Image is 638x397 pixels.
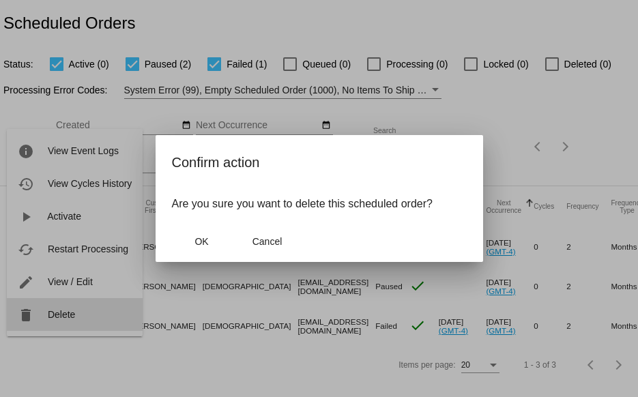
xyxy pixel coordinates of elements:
[194,236,208,247] span: OK
[237,229,298,254] button: Close dialog
[172,151,467,173] h2: Confirm action
[172,229,232,254] button: Close dialog
[252,236,282,247] span: Cancel
[172,198,467,210] p: Are you sure you want to delete this scheduled order?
